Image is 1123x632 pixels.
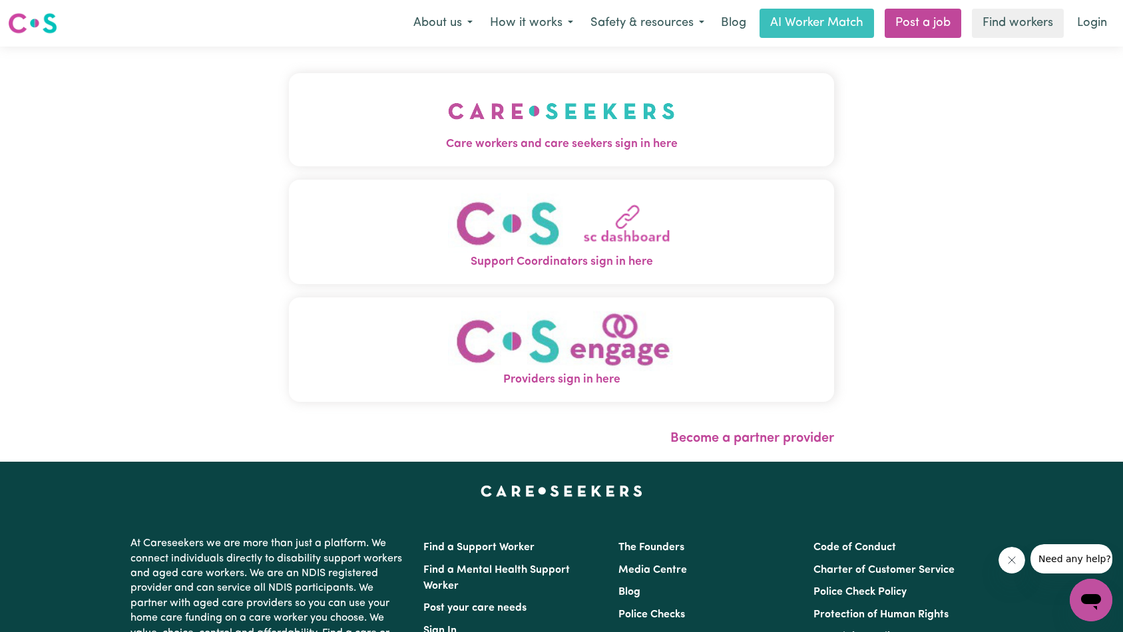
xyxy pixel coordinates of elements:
[481,9,582,37] button: How it works
[1069,9,1115,38] a: Login
[289,371,835,389] span: Providers sign in here
[713,9,754,38] a: Blog
[481,486,642,496] a: Careseekers home page
[8,11,57,35] img: Careseekers logo
[405,9,481,37] button: About us
[760,9,874,38] a: AI Worker Match
[1030,544,1112,573] iframe: Message from company
[289,297,835,402] button: Providers sign in here
[813,565,955,575] a: Charter of Customer Service
[8,8,57,39] a: Careseekers logo
[423,603,527,613] a: Post your care needs
[582,9,713,37] button: Safety & resources
[999,547,1025,573] iframe: Close message
[618,565,687,575] a: Media Centre
[1070,579,1112,621] iframe: Button to launch messaging window
[289,253,835,271] span: Support Coordinators sign in here
[813,587,907,597] a: Police Check Policy
[813,542,896,553] a: Code of Conduct
[813,609,949,620] a: Protection of Human Rights
[618,609,685,620] a: Police Checks
[670,432,834,445] a: Become a partner provider
[423,542,535,553] a: Find a Support Worker
[972,9,1064,38] a: Find workers
[289,73,835,166] button: Care workers and care seekers sign in here
[885,9,961,38] a: Post a job
[289,180,835,284] button: Support Coordinators sign in here
[618,542,684,553] a: The Founders
[423,565,570,591] a: Find a Mental Health Support Worker
[618,587,640,597] a: Blog
[289,136,835,153] span: Care workers and care seekers sign in here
